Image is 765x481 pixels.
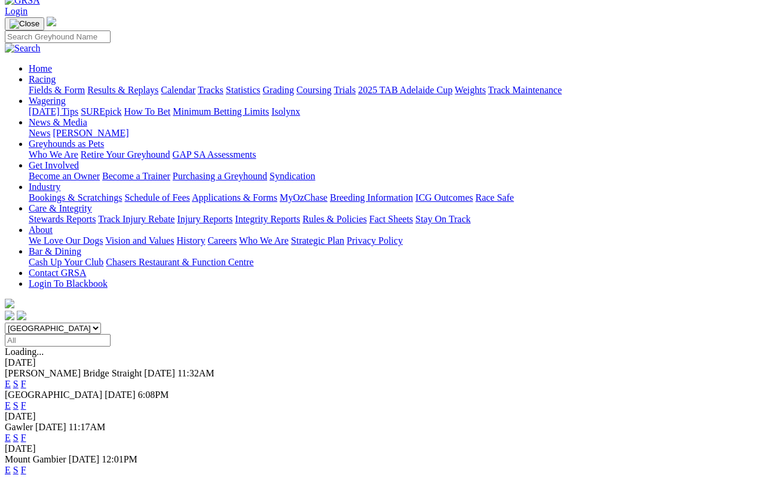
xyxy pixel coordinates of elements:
span: [GEOGRAPHIC_DATA] [5,390,102,400]
a: News & Media [29,117,87,127]
a: Isolynx [271,106,300,117]
a: S [13,400,19,410]
a: GAP SA Assessments [173,149,256,160]
a: S [13,433,19,443]
a: Weights [455,85,486,95]
div: Industry [29,192,760,203]
a: We Love Our Dogs [29,235,103,246]
a: Fact Sheets [369,214,413,224]
a: Bar & Dining [29,246,81,256]
a: E [5,400,11,410]
a: Track Maintenance [488,85,562,95]
span: Gawler [5,422,33,432]
span: [PERSON_NAME] Bridge Straight [5,368,142,378]
div: [DATE] [5,357,760,368]
span: 11:17AM [69,422,106,432]
a: News [29,128,50,138]
span: 6:08PM [138,390,169,400]
a: Syndication [270,171,315,181]
a: Greyhounds as Pets [29,139,104,149]
a: Get Involved [29,160,79,170]
a: Statistics [226,85,261,95]
button: Toggle navigation [5,17,44,30]
a: F [21,400,26,410]
a: Who We Are [239,235,289,246]
a: Breeding Information [330,192,413,203]
a: Purchasing a Greyhound [173,171,267,181]
div: Greyhounds as Pets [29,149,760,160]
div: Racing [29,85,760,96]
a: Schedule of Fees [124,192,189,203]
a: Home [29,63,52,73]
img: twitter.svg [17,311,26,320]
div: About [29,235,760,246]
a: Racing [29,74,56,84]
a: Stay On Track [415,214,470,224]
a: F [21,433,26,443]
div: Get Involved [29,171,760,182]
a: S [13,379,19,389]
div: Bar & Dining [29,257,760,268]
a: Race Safe [475,192,513,203]
div: Care & Integrity [29,214,760,225]
a: E [5,379,11,389]
span: 11:32AM [178,368,215,378]
img: Close [10,19,39,29]
a: Track Injury Rebate [98,214,175,224]
a: Rules & Policies [302,214,367,224]
div: [DATE] [5,411,760,422]
img: Search [5,43,41,54]
span: [DATE] [105,390,136,400]
a: E [5,433,11,443]
a: Privacy Policy [347,235,403,246]
a: Who We Are [29,149,78,160]
a: MyOzChase [280,192,328,203]
a: Become a Trainer [102,171,170,181]
span: Mount Gambier [5,454,66,464]
a: Wagering [29,96,66,106]
a: Stewards Reports [29,214,96,224]
a: Become an Owner [29,171,100,181]
a: ICG Outcomes [415,192,473,203]
div: Wagering [29,106,760,117]
span: [DATE] [35,422,66,432]
a: F [21,379,26,389]
a: Injury Reports [177,214,232,224]
span: 12:01PM [102,454,137,464]
a: F [21,465,26,475]
a: Minimum Betting Limits [173,106,269,117]
a: 2025 TAB Adelaide Cup [358,85,452,95]
a: Contact GRSA [29,268,86,278]
a: Strategic Plan [291,235,344,246]
a: Care & Integrity [29,203,92,213]
a: [PERSON_NAME] [53,128,128,138]
a: Tracks [198,85,224,95]
div: News & Media [29,128,760,139]
a: Grading [263,85,294,95]
a: Applications & Forms [192,192,277,203]
div: [DATE] [5,443,760,454]
a: Vision and Values [105,235,174,246]
a: How To Bet [124,106,171,117]
a: Cash Up Your Club [29,257,103,267]
a: E [5,465,11,475]
a: Login [5,6,27,16]
a: History [176,235,205,246]
a: Coursing [296,85,332,95]
a: Bookings & Scratchings [29,192,122,203]
a: SUREpick [81,106,121,117]
a: Industry [29,182,60,192]
a: Integrity Reports [235,214,300,224]
a: Careers [207,235,237,246]
a: About [29,225,53,235]
a: S [13,465,19,475]
input: Search [5,30,111,43]
a: Fields & Form [29,85,85,95]
input: Select date [5,334,111,347]
a: Chasers Restaurant & Function Centre [106,257,253,267]
a: Results & Replays [87,85,158,95]
span: [DATE] [69,454,100,464]
img: logo-grsa-white.png [47,17,56,26]
span: [DATE] [144,368,175,378]
a: [DATE] Tips [29,106,78,117]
